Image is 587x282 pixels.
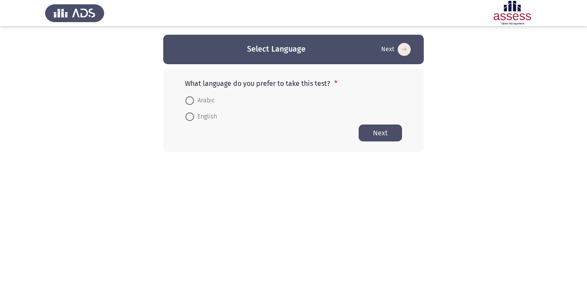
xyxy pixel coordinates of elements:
img: Assess Talent Management logo [45,1,104,25]
button: Start assessment [379,43,413,56]
p: What language do you prefer to take this test? [185,79,402,88]
button: Start assessment [359,125,402,141]
span: English [194,111,217,122]
img: Assessment logo of ASSESS Focus 4 Module Assessment [483,1,542,25]
span: Arabic [194,95,215,106]
h3: Select Language [247,44,306,55]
